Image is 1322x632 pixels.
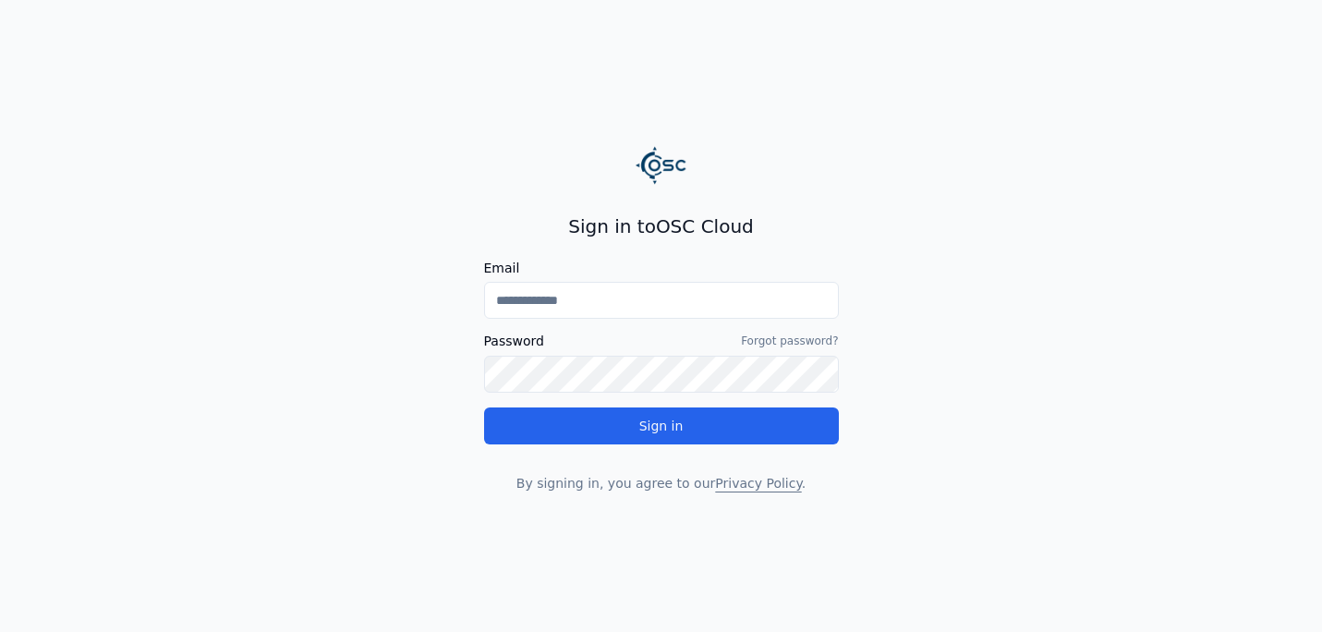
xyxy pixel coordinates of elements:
h2: Sign in to OSC Cloud [484,213,839,239]
button: Sign in [484,407,839,444]
p: By signing in, you agree to our . [484,474,839,492]
img: Logo [636,140,687,191]
label: Email [484,261,839,274]
a: Privacy Policy [715,476,801,491]
label: Password [484,334,544,347]
a: Forgot password? [741,334,838,348]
